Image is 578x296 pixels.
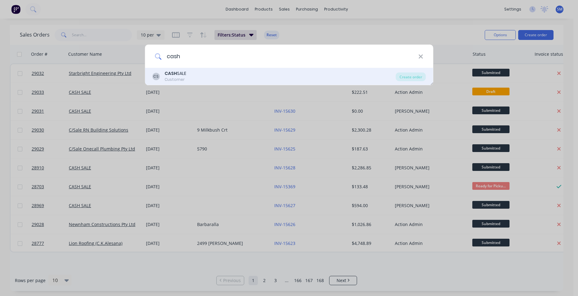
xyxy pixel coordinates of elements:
[161,45,418,68] input: Verified by Zero Phishing
[396,72,426,81] div: Create order
[165,70,186,77] div: SALE
[165,70,177,76] b: CASH
[152,73,160,80] div: CS
[165,77,186,82] div: Customer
